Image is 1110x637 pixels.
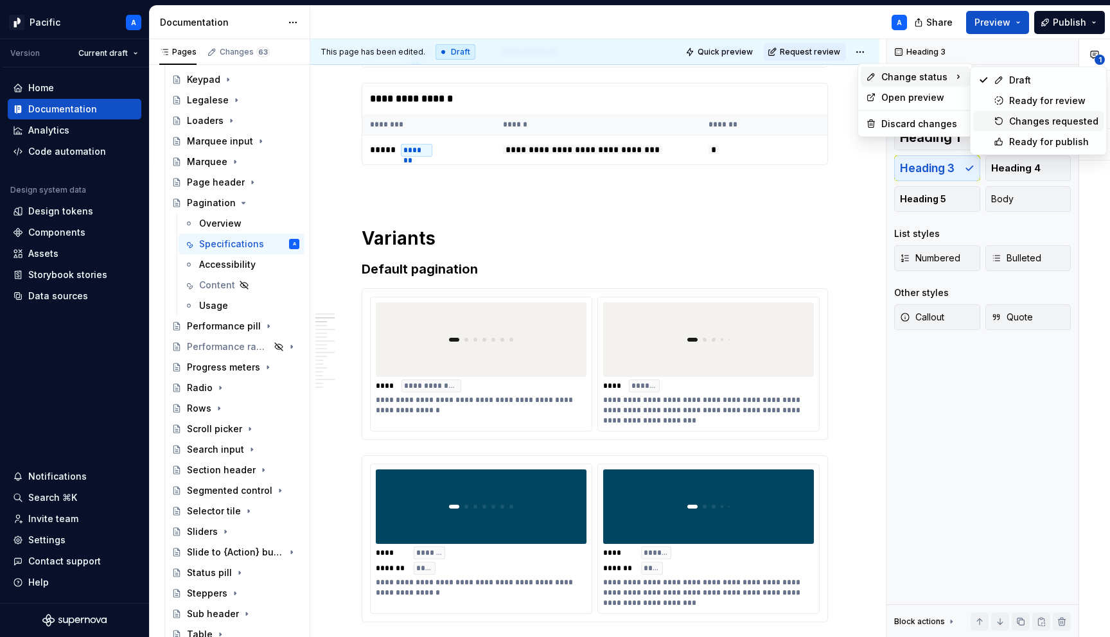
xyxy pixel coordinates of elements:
[1009,115,1098,128] div: Changes requested
[1009,135,1098,148] div: Ready for publish
[881,91,965,104] div: Open preview
[1009,94,1098,107] div: Ready for review
[881,71,947,83] span: Change status
[881,118,965,130] div: Discard changes
[1009,74,1098,87] div: Draft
